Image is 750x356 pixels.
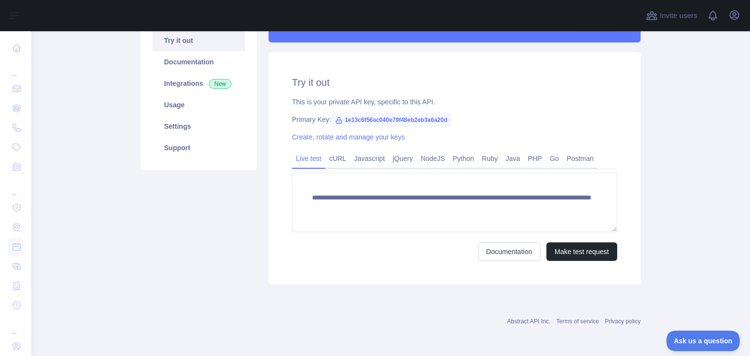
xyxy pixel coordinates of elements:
[152,73,245,94] a: Integrations New
[292,115,617,124] div: Primary Key:
[152,30,245,51] a: Try it out
[152,137,245,158] a: Support
[478,242,541,261] a: Documentation
[389,151,417,166] a: jQuery
[152,51,245,73] a: Documentation
[449,151,478,166] a: Python
[325,151,350,166] a: cURL
[660,10,697,21] span: Invite users
[331,113,451,127] span: 1e13c6f56ac040e79f48eb2eb3a6a20d
[292,76,617,89] h2: Try it out
[209,79,231,89] span: New
[546,151,563,166] a: Go
[8,59,23,78] div: ...
[644,8,699,23] button: Invite users
[8,178,23,197] div: ...
[667,331,740,351] iframe: Toggle Customer Support
[152,94,245,116] a: Usage
[350,151,389,166] a: Javascript
[417,151,449,166] a: NodeJS
[605,318,641,325] a: Privacy policy
[152,116,245,137] a: Settings
[546,242,617,261] button: Make test request
[556,318,599,325] a: Terms of service
[524,151,546,166] a: PHP
[507,318,551,325] a: Abstract API Inc.
[502,151,524,166] a: Java
[8,316,23,336] div: ...
[292,97,617,107] div: This is your private API key, specific to this API.
[292,133,405,141] a: Create, rotate and manage your keys
[478,151,502,166] a: Ruby
[563,151,598,166] a: Postman
[292,151,325,166] a: Live test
